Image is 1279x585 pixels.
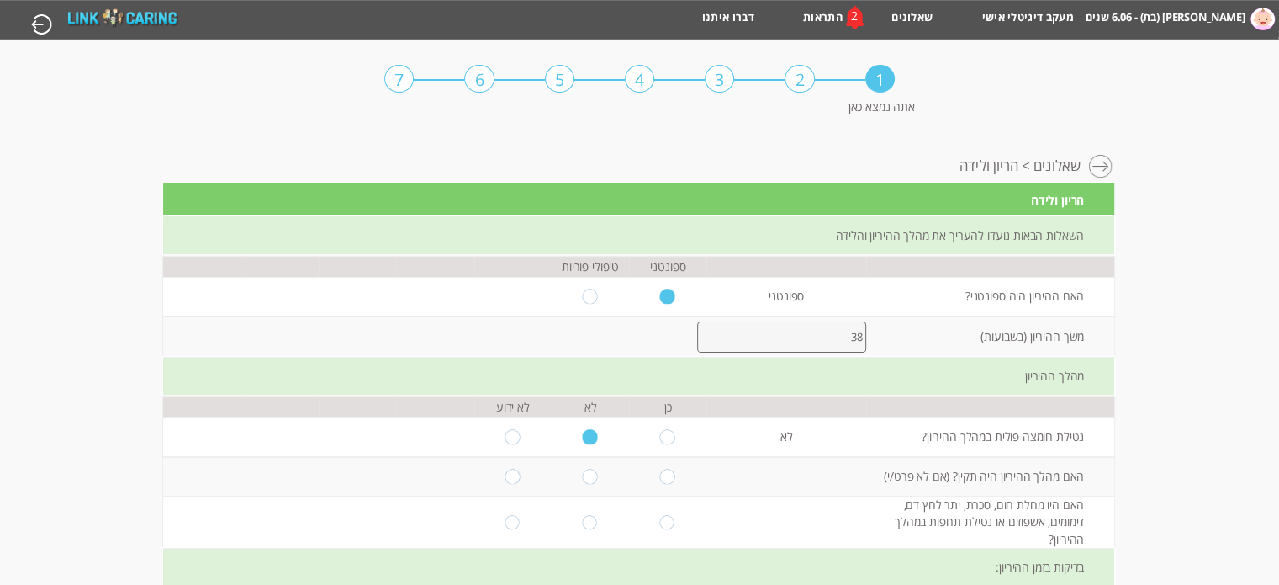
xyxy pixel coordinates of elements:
[785,65,814,93] div: 2
[848,98,915,116] label: אתה נמצא כאן
[1250,8,1274,29] img: childGirlIcon.png
[702,10,754,35] a: דברו איתנו
[891,10,933,35] a: שאלונים
[1086,6,1245,29] label: [PERSON_NAME] (בת) - 6.06 שנים
[384,65,414,93] div: 7
[981,10,1073,35] a: מעקב דיגיטלי אישי
[851,8,858,25] div: 2
[464,65,494,93] div: 6
[545,65,574,93] div: 5
[803,10,843,35] a: התראות
[625,65,654,93] div: 4
[66,8,180,28] img: linkCaringLogo_03.png
[865,65,895,93] div: 1
[705,65,734,93] div: 3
